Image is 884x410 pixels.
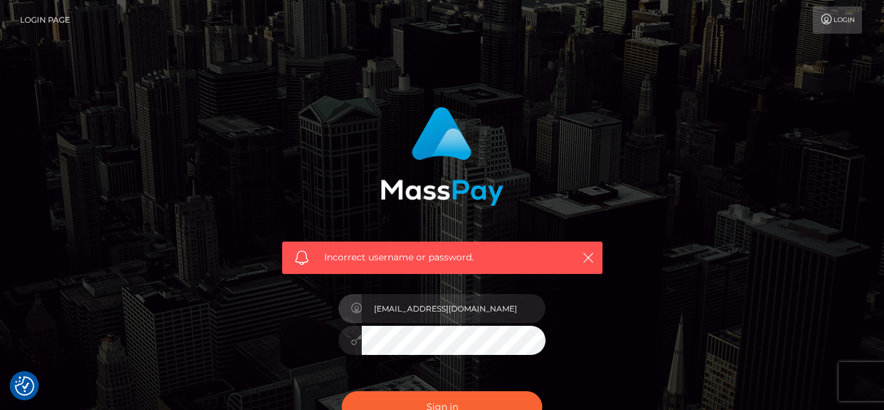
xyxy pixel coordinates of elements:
a: Login Page [20,6,70,34]
img: Revisit consent button [15,376,34,396]
span: Incorrect username or password. [324,251,560,264]
a: Login [813,6,862,34]
button: Consent Preferences [15,376,34,396]
img: MassPay Login [381,107,503,206]
input: Username... [362,294,546,323]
